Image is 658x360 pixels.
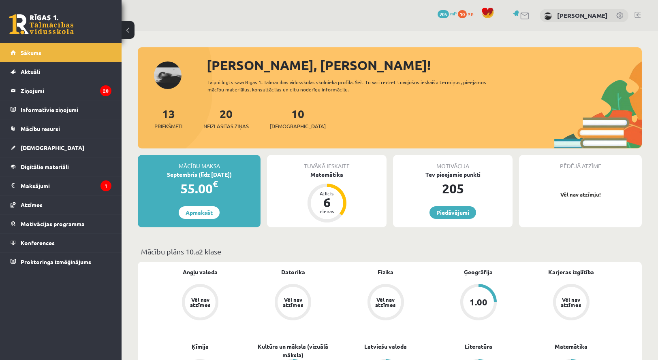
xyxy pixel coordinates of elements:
span: xp [468,10,473,17]
a: Vēl nav atzīmes [247,284,340,322]
a: Proktoringa izmēģinājums [11,252,111,271]
span: 10 [458,10,467,18]
div: 6 [315,196,339,209]
div: Septembris (līdz [DATE]) [138,170,261,179]
a: Konferences [11,233,111,252]
div: Pēdējā atzīme [519,155,642,170]
span: Sākums [21,49,41,56]
span: Aktuāli [21,68,40,75]
a: Datorika [281,268,305,276]
a: Maksājumi1 [11,176,111,195]
div: Vēl nav atzīmes [189,297,211,307]
legend: Informatīvie ziņojumi [21,100,111,119]
a: Aktuāli [11,62,111,81]
a: Vēl nav atzīmes [340,284,432,322]
div: Atlicis [315,191,339,196]
div: Matemātika [267,170,387,179]
span: [DEMOGRAPHIC_DATA] [21,144,84,151]
img: Kārlis Rudzītis [544,12,552,20]
a: 10[DEMOGRAPHIC_DATA] [270,106,326,130]
a: Kultūra un māksla (vizuālā māksla) [247,342,340,359]
a: Rīgas 1. Tālmācības vidusskola [9,14,74,34]
span: Atzīmes [21,201,43,208]
div: Mācību maksa [138,155,261,170]
div: dienas [315,209,339,214]
a: Matemātika Atlicis 6 dienas [267,170,387,224]
span: 205 [438,10,449,18]
div: Vēl nav atzīmes [560,297,583,307]
span: mP [450,10,457,17]
span: Priekšmeti [154,122,182,130]
div: 205 [393,179,513,198]
a: Matemātika [555,342,587,351]
a: Fizika [378,268,393,276]
a: Sākums [11,43,111,62]
i: 20 [100,85,111,96]
p: Mācību plāns 10.a2 klase [141,246,639,257]
div: Tev pieejamie punkti [393,170,513,179]
span: Mācību resursi [21,125,60,132]
a: [PERSON_NAME] [557,11,608,19]
a: [DEMOGRAPHIC_DATA] [11,138,111,157]
a: 13Priekšmeti [154,106,182,130]
a: Motivācijas programma [11,214,111,233]
div: Tuvākā ieskaite [267,155,387,170]
a: Atzīmes [11,195,111,214]
div: Motivācija [393,155,513,170]
div: 55.00 [138,179,261,198]
span: [DEMOGRAPHIC_DATA] [270,122,326,130]
span: € [213,178,218,190]
a: Mācību resursi [11,119,111,138]
a: 20Neizlasītās ziņas [203,106,249,130]
a: Latviešu valoda [364,342,407,351]
a: Vēl nav atzīmes [525,284,617,322]
a: Ķīmija [192,342,209,351]
a: 1.00 [432,284,525,322]
legend: Maksājumi [21,176,111,195]
a: Digitālie materiāli [11,157,111,176]
a: Ziņojumi20 [11,81,111,100]
legend: Ziņojumi [21,81,111,100]
div: Vēl nav atzīmes [282,297,304,307]
a: Angļu valoda [183,268,218,276]
div: 1.00 [470,298,487,307]
div: Laipni lūgts savā Rīgas 1. Tālmācības vidusskolas skolnieka profilā. Šeit Tu vari redzēt tuvojošo... [207,78,510,93]
span: Neizlasītās ziņas [203,122,249,130]
div: [PERSON_NAME], [PERSON_NAME]! [207,55,642,75]
a: Piedāvājumi [429,206,476,219]
span: Proktoringa izmēģinājums [21,258,91,265]
a: 205 mP [438,10,457,17]
a: Apmaksāt [179,206,220,219]
span: Motivācijas programma [21,220,85,227]
a: Ģeogrāfija [464,268,493,276]
p: Vēl nav atzīmju! [523,191,638,199]
a: Karjeras izglītība [548,268,594,276]
span: Konferences [21,239,55,246]
i: 1 [100,180,111,191]
a: 10 xp [458,10,477,17]
a: Literatūra [465,342,492,351]
div: Vēl nav atzīmes [374,297,397,307]
a: Vēl nav atzīmes [154,284,247,322]
span: Digitālie materiāli [21,163,69,170]
a: Informatīvie ziņojumi [11,100,111,119]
